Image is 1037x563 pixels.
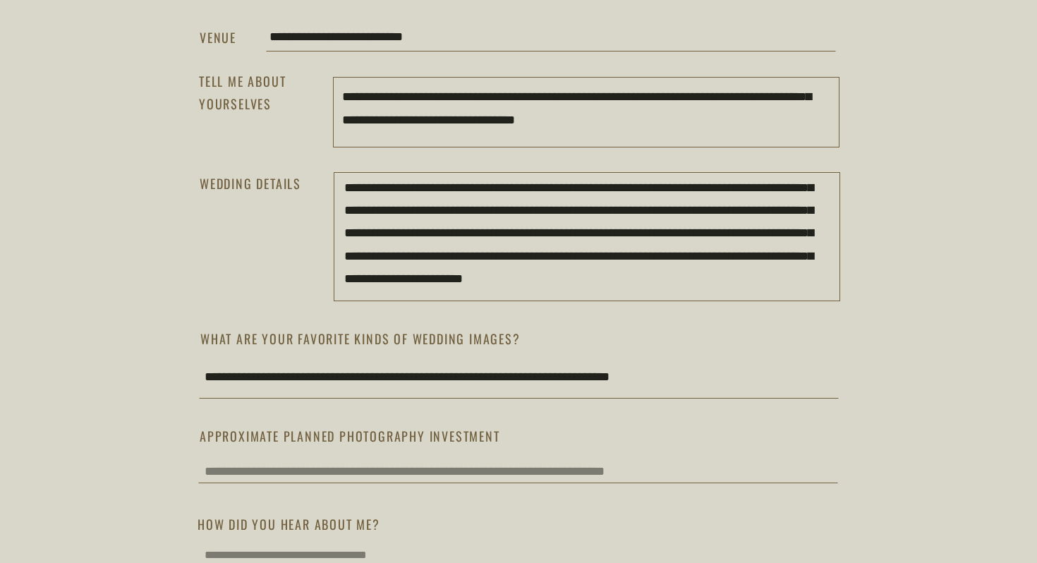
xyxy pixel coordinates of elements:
h3: What are your favorite kinds of wedding images? [200,327,837,350]
h3: Approximate Planned photography investment [200,425,793,451]
h3: VENUE [200,26,238,44]
h3: tell me about yourselves [199,70,323,120]
h3: how did you hear about me? [198,513,835,535]
h3: Wedding Details [200,172,324,191]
